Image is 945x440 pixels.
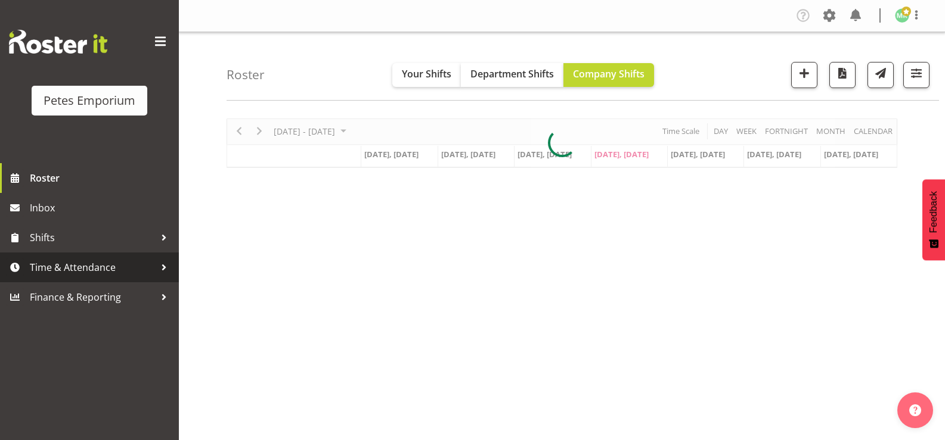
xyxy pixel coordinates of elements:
[402,67,451,80] span: Your Shifts
[227,68,265,82] h4: Roster
[928,191,939,233] span: Feedback
[30,229,155,246] span: Shifts
[30,169,173,187] span: Roster
[563,63,654,87] button: Company Shifts
[392,63,461,87] button: Your Shifts
[922,179,945,260] button: Feedback - Show survey
[461,63,563,87] button: Department Shifts
[867,62,894,88] button: Send a list of all shifts for the selected filtered period to all rostered employees.
[9,30,107,54] img: Rosterit website logo
[829,62,856,88] button: Download a PDF of the roster according to the set date range.
[44,92,135,110] div: Petes Emporium
[573,67,645,80] span: Company Shifts
[30,288,155,306] span: Finance & Reporting
[791,62,817,88] button: Add a new shift
[903,62,929,88] button: Filter Shifts
[909,404,921,416] img: help-xxl-2.png
[470,67,554,80] span: Department Shifts
[30,258,155,276] span: Time & Attendance
[895,8,909,23] img: melanie-richardson713.jpg
[30,199,173,217] span: Inbox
